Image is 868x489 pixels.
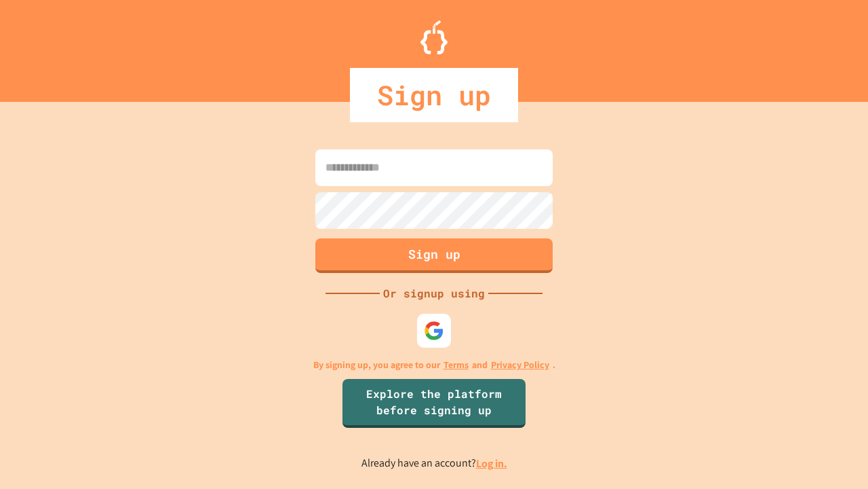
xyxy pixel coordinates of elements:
[380,285,488,302] div: Or signup using
[342,379,526,428] a: Explore the platform before signing up
[361,455,507,472] p: Already have an account?
[420,20,448,54] img: Logo.svg
[350,68,518,122] div: Sign up
[491,358,549,372] a: Privacy Policy
[476,456,507,471] a: Log in.
[424,321,444,341] img: google-icon.svg
[443,358,469,372] a: Terms
[313,358,555,372] p: By signing up, you agree to our and .
[315,238,553,273] button: Sign up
